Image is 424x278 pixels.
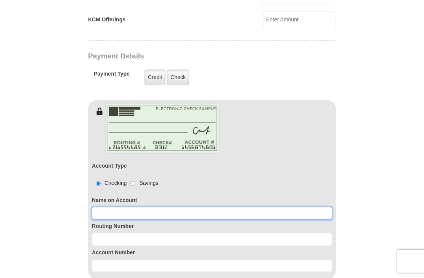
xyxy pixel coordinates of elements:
[94,71,130,81] h5: Payment Type
[105,103,220,154] img: check-en.png
[92,249,332,257] label: Account Number
[88,16,125,24] label: KCM Offerings
[88,52,283,61] h3: Payment Details
[263,11,336,28] input: Enter Amount
[92,196,332,204] label: Name on Account
[167,69,189,85] label: Check
[92,162,127,170] label: Account Type
[92,179,158,187] div: Checking Savings
[145,69,165,85] label: Credit
[92,222,332,230] label: Routing Number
